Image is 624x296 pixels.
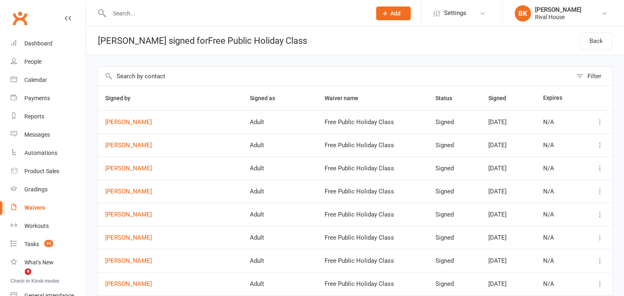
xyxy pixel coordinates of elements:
[105,188,235,195] a: [PERSON_NAME]
[105,234,235,241] a: [PERSON_NAME]
[243,249,317,272] td: Adult
[428,203,481,226] td: Signed
[11,126,86,144] a: Messages
[105,165,235,172] a: [PERSON_NAME]
[488,165,507,172] span: [DATE]
[435,95,461,101] span: Status
[11,34,86,53] a: Dashboard
[243,180,317,203] td: Adult
[376,6,411,20] button: Add
[105,211,235,218] a: [PERSON_NAME]
[536,86,580,110] th: Expires
[390,10,401,17] span: Add
[543,257,573,264] div: N/A
[11,180,86,199] a: Gradings
[325,142,421,149] div: Free Public Holiday Class
[24,77,47,83] div: Calendar
[428,226,481,249] td: Signed
[543,142,573,149] div: N/A
[515,5,531,21] div: BK
[325,188,421,195] div: Free Public Holiday Class
[243,110,317,133] td: Adult
[24,168,59,174] div: Product Sales
[24,150,57,156] div: Automations
[488,234,507,241] span: [DATE]
[243,203,317,226] td: Adult
[488,257,507,264] span: [DATE]
[325,257,421,264] div: Free Public Holiday Class
[543,188,573,195] div: N/A
[488,280,507,287] span: [DATE]
[428,272,481,295] td: Signed
[444,4,466,22] span: Settings
[325,119,421,126] div: Free Public Holiday Class
[580,32,612,49] a: Back
[44,240,53,247] span: 90
[11,71,86,89] a: Calendar
[24,95,50,101] div: Payments
[325,234,421,241] div: Free Public Holiday Class
[543,234,573,241] div: N/A
[105,257,235,264] a: [PERSON_NAME]
[24,241,39,247] div: Tasks
[11,144,86,162] a: Automations
[24,223,49,229] div: Workouts
[250,95,284,101] span: Signed as
[543,165,573,172] div: N/A
[24,40,52,47] div: Dashboard
[428,157,481,180] td: Signed
[105,281,235,287] a: [PERSON_NAME]
[488,211,507,218] span: [DATE]
[587,71,601,81] div: Filter
[325,93,367,103] button: Waiver name
[572,67,612,86] button: Filter
[105,95,139,101] span: Signed by
[325,281,421,287] div: Free Public Holiday Class
[243,133,317,157] td: Adult
[243,157,317,180] td: Adult
[98,67,572,86] input: Search by contact
[86,27,307,55] div: [PERSON_NAME] signed for Free Public Holiday Class
[535,6,581,13] div: [PERSON_NAME]
[11,253,86,272] a: What's New
[488,188,507,195] span: [DATE]
[105,93,139,103] button: Signed by
[428,249,481,272] td: Signed
[435,93,461,103] button: Status
[250,93,284,103] button: Signed as
[543,211,573,218] div: N/A
[428,180,481,203] td: Signed
[24,58,41,65] div: People
[428,110,481,133] td: Signed
[543,119,573,126] div: N/A
[535,13,581,21] div: Rival House
[325,211,421,218] div: Free Public Holiday Class
[11,217,86,235] a: Workouts
[243,272,317,295] td: Adult
[24,113,44,120] div: Reports
[24,204,45,211] div: Waivers
[488,118,507,126] span: [DATE]
[11,89,86,107] a: Payments
[107,8,366,19] input: Search...
[11,199,86,217] a: Waivers
[488,93,515,103] button: Signed
[488,95,515,101] span: Signed
[11,235,86,253] a: Tasks 90
[543,281,573,287] div: N/A
[11,107,86,126] a: Reports
[325,165,421,172] div: Free Public Holiday Class
[24,259,54,266] div: What's New
[8,268,28,288] iframe: Intercom live chat
[11,53,86,71] a: People
[25,268,31,275] span: 4
[10,8,30,28] a: Clubworx
[488,142,507,149] span: [DATE]
[24,186,48,193] div: Gradings
[325,95,367,101] span: Waiver name
[24,131,50,138] div: Messages
[105,119,235,126] a: [PERSON_NAME]
[428,133,481,157] td: Signed
[243,226,317,249] td: Adult
[105,142,235,149] a: [PERSON_NAME]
